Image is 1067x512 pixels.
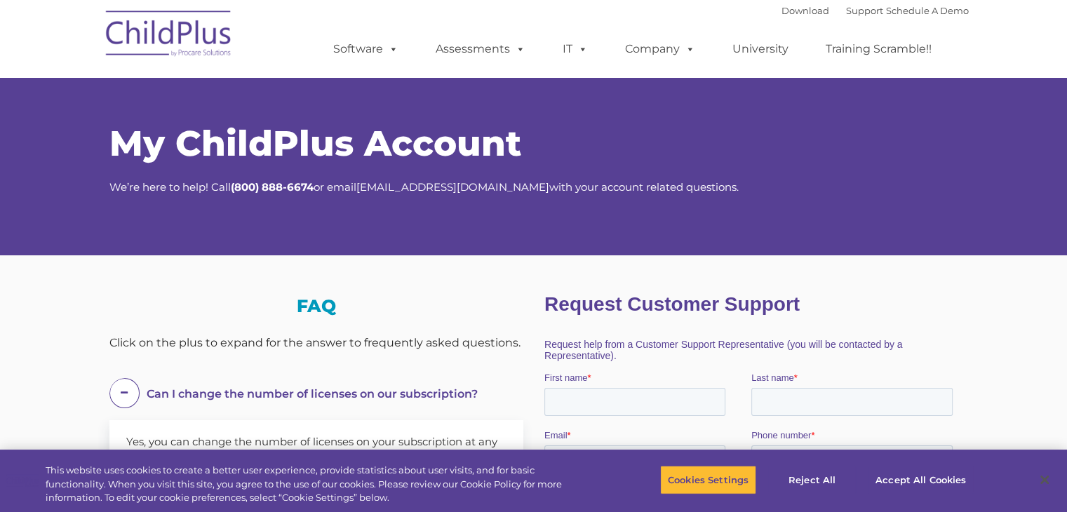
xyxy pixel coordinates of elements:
[868,465,974,494] button: Accept All Cookies
[1029,464,1060,495] button: Close
[319,35,412,63] a: Software
[549,35,602,63] a: IT
[781,5,829,16] a: Download
[846,5,883,16] a: Support
[109,332,523,353] div: Click on the plus to expand for the answer to frequently asked questions.
[109,180,739,194] span: We’re here to help! Call or email with your account related questions.
[356,180,549,194] a: [EMAIL_ADDRESS][DOMAIN_NAME]
[207,93,250,103] span: Last name
[886,5,969,16] a: Schedule A Demo
[46,464,587,505] div: This website uses cookies to create a better user experience, provide statistics about user visit...
[768,465,856,494] button: Reject All
[611,35,709,63] a: Company
[109,122,521,165] span: My ChildPlus Account
[781,5,969,16] font: |
[812,35,946,63] a: Training Scramble!!
[207,150,267,161] span: Phone number
[99,1,239,71] img: ChildPlus by Procare Solutions
[660,465,756,494] button: Cookies Settings
[234,180,314,194] strong: 800) 888-6674
[231,180,234,194] strong: (
[422,35,539,63] a: Assessments
[718,35,803,63] a: University
[109,297,523,315] h3: FAQ
[147,387,478,400] span: Can I change the number of licenses on our subscription?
